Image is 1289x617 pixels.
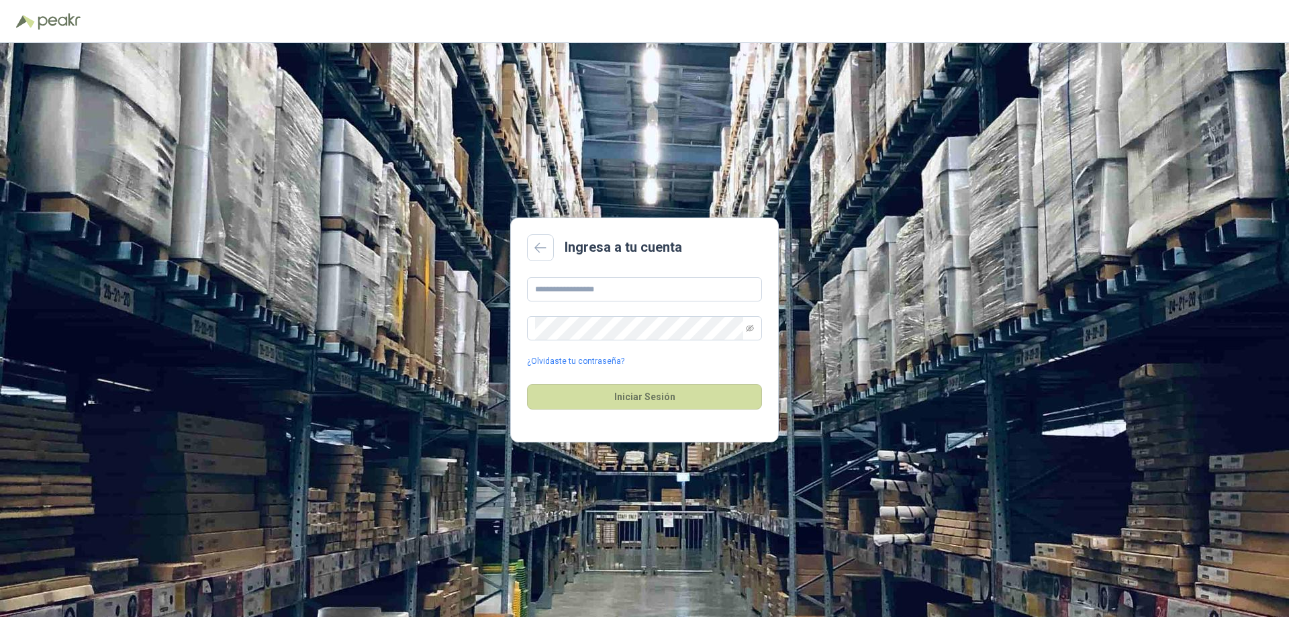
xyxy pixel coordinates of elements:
button: Iniciar Sesión [527,384,762,410]
h2: Ingresa a tu cuenta [565,237,682,258]
a: ¿Olvidaste tu contraseña? [527,355,624,368]
span: eye-invisible [746,324,754,332]
img: Logo [16,15,35,28]
img: Peakr [38,13,81,30]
